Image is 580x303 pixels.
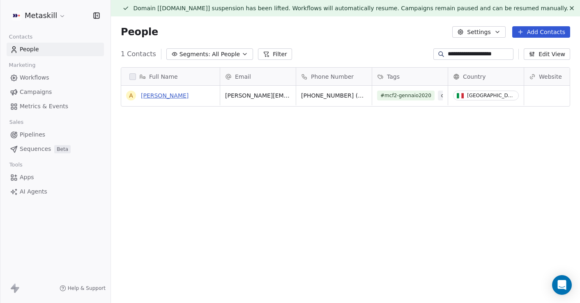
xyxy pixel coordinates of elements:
span: People [121,26,158,38]
div: Country [448,68,524,85]
span: People [20,45,39,54]
span: 1 Contacts [121,49,156,59]
a: AI Agents [7,185,104,198]
span: Workflows [20,73,49,82]
a: SequencesBeta [7,142,104,156]
span: Metrics & Events [20,102,68,111]
span: Help & Support [68,285,106,292]
span: Campaigns [20,88,52,96]
span: Marketing [5,59,39,71]
span: Segments: [180,50,210,59]
button: Filter [258,48,292,60]
a: People [7,43,104,56]
div: Full Name [121,68,220,85]
button: Settings [452,26,505,38]
span: Tags [387,73,400,81]
button: Edit View [524,48,570,60]
div: Open Intercom Messenger [552,275,572,295]
a: Workflows [7,71,104,84]
span: Sequences [20,145,51,153]
span: Domain [[DOMAIN_NAME]] suspension has been lifted. Workflows will automatically resume. Campaigns... [133,5,568,11]
span: Country [463,73,486,81]
span: #mcf2-gennaio2020 [377,91,435,100]
span: Email [235,73,251,81]
button: Metaskill [10,9,67,23]
div: Phone Number [296,68,372,85]
span: corso-inpensione-al-top [438,91,503,100]
span: Sales [6,116,27,128]
span: Website [539,73,562,81]
span: Beta [54,145,71,153]
span: [PHONE_NUMBER] (Work) [301,91,367,100]
div: Tags [372,68,448,85]
span: [PERSON_NAME][EMAIL_ADDRESS][PERSON_NAME][DOMAIN_NAME] [225,91,291,100]
span: Contacts [5,31,36,43]
div: [GEOGRAPHIC_DATA] [467,93,515,98]
a: [PERSON_NAME] [141,92,189,99]
div: A [129,91,133,100]
a: Apps [7,171,104,184]
span: AI Agents [20,187,47,196]
img: AVATAR%20METASKILL%20-%20Colori%20Positivo.png [12,11,21,21]
span: Full Name [149,73,178,81]
a: Campaigns [7,85,104,99]
div: Email [220,68,296,85]
button: Add Contacts [512,26,570,38]
a: Metrics & Events [7,100,104,113]
a: Help & Support [60,285,106,292]
span: All People [212,50,240,59]
span: Pipelines [20,130,45,139]
a: Pipelines [7,128,104,141]
span: Metaskill [25,10,57,21]
span: Apps [20,173,34,182]
span: Phone Number [311,73,354,81]
span: Tools [6,159,26,171]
